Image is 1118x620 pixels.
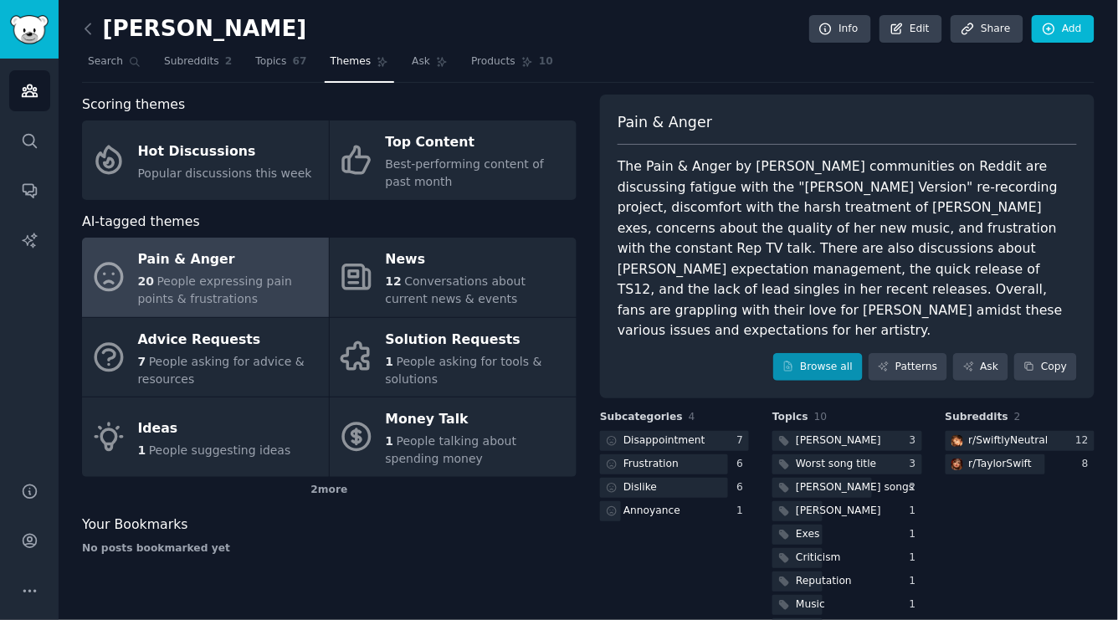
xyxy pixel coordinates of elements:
span: Subreddits [946,410,1009,425]
a: Edit [880,15,942,44]
img: TaylorSwift [951,459,963,470]
div: 1 [910,504,922,519]
div: r/ SwiftlyNeutral [969,433,1049,448]
a: Ask [953,353,1008,382]
div: 3 [910,433,922,448]
div: Music [796,597,825,612]
span: Topics [772,410,808,425]
span: Topics [255,54,286,69]
div: 1 [910,597,922,612]
span: Scoring themes [82,95,185,115]
div: Dislike [623,480,657,495]
a: Disappointment7 [600,431,749,452]
a: TaylorSwiftr/TaylorSwift8 [946,454,1095,475]
a: [PERSON_NAME] songs2 [772,478,921,499]
div: 1 [910,527,922,542]
span: 67 [293,54,307,69]
a: Browse all [773,353,863,382]
span: 10 [814,411,828,423]
span: 20 [138,274,154,288]
a: Search [82,49,146,83]
div: [PERSON_NAME] songs [796,480,914,495]
div: No posts bookmarked yet [82,541,577,556]
span: Popular discussions this week [138,167,312,180]
h2: [PERSON_NAME] [82,16,307,43]
div: 2 more [82,477,577,504]
div: 6 [737,480,750,495]
div: Exes [796,527,820,542]
a: Pain & Anger20People expressing pain points & frustrations [82,238,329,317]
div: [PERSON_NAME] [796,504,881,519]
a: Info [809,15,871,44]
span: 4 [689,411,695,423]
a: Hot DiscussionsPopular discussions this week [82,120,329,200]
span: Ask [412,54,430,69]
a: Worst song title3 [772,454,921,475]
a: Criticism1 [772,548,921,569]
div: 3 [910,457,922,472]
span: AI-tagged themes [82,212,200,233]
div: 1 [910,551,922,566]
span: 1 [386,355,394,368]
span: People expressing pain points & frustrations [138,274,292,305]
button: Copy [1014,353,1077,382]
span: Pain & Anger [618,112,712,133]
div: News [386,247,568,274]
span: 2 [1014,411,1021,423]
div: 12 [1075,433,1095,448]
span: Subreddits [164,54,219,69]
a: Advice Requests7People asking for advice & resources [82,318,329,397]
a: Topics67 [249,49,312,83]
a: Dislike6 [600,478,749,499]
span: 10 [539,54,553,69]
a: SwiftlyNeutralr/SwiftlyNeutral12 [946,431,1095,452]
span: Subcategories [600,410,683,425]
span: 1 [386,434,394,448]
div: 7 [737,433,750,448]
span: Best-performing content of past month [386,157,545,188]
a: Top ContentBest-performing content of past month [330,120,577,200]
a: Ask [406,49,454,83]
a: Patterns [869,353,947,382]
div: The Pain & Anger by [PERSON_NAME] communities on Reddit are discussing fatigue with the "[PERSON_... [618,156,1077,341]
div: Advice Requests [138,326,321,353]
span: 1 [138,443,146,457]
span: Themes [331,54,372,69]
div: 8 [1082,457,1095,472]
div: Frustration [623,457,679,472]
div: Solution Requests [386,326,568,353]
span: 7 [138,355,146,368]
div: Criticism [796,551,841,566]
a: [PERSON_NAME]3 [772,431,921,452]
img: GummySearch logo [10,15,49,44]
a: Subreddits2 [158,49,238,83]
span: Search [88,54,123,69]
div: [PERSON_NAME] [796,433,881,448]
span: 12 [386,274,402,288]
div: Disappointment [623,433,705,448]
a: Products10 [465,49,559,83]
span: People suggesting ideas [149,443,291,457]
div: Hot Discussions [138,138,312,165]
span: People asking for advice & resources [138,355,305,386]
span: Products [471,54,515,69]
a: [PERSON_NAME]1 [772,501,921,522]
a: Solution Requests1People asking for tools & solutions [330,318,577,397]
div: 1 [737,504,750,519]
div: 1 [910,574,922,589]
div: Pain & Anger [138,247,321,274]
a: Share [951,15,1023,44]
span: Conversations about current news & events [386,274,526,305]
a: Add [1032,15,1095,44]
a: Ideas1People suggesting ideas [82,397,329,477]
span: 2 [225,54,233,69]
div: r/ TaylorSwift [969,457,1032,472]
img: SwiftlyNeutral [951,435,963,447]
a: Themes [325,49,395,83]
div: Money Talk [386,407,568,433]
span: People talking about spending money [386,434,517,465]
div: 6 [737,457,750,472]
div: Ideas [138,415,291,442]
div: Annoyance [623,504,680,519]
div: Worst song title [796,457,876,472]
